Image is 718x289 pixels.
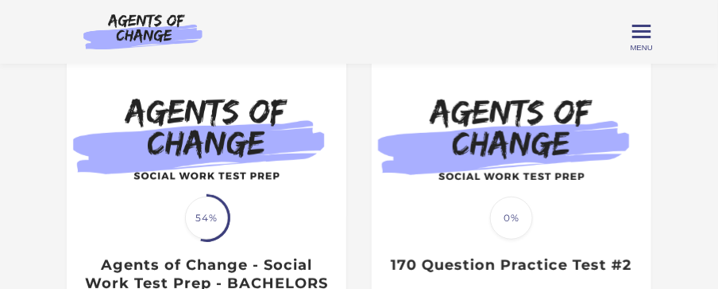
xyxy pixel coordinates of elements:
span: 54% [185,197,228,240]
span: 0% [490,197,533,240]
span: Menu [631,43,653,52]
img: Agents of Change Logo [67,13,219,49]
span: Toggle menu [632,30,651,33]
h3: 170 Question Practice Test #2 [388,256,634,275]
button: Toggle menu Menu [632,22,651,41]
